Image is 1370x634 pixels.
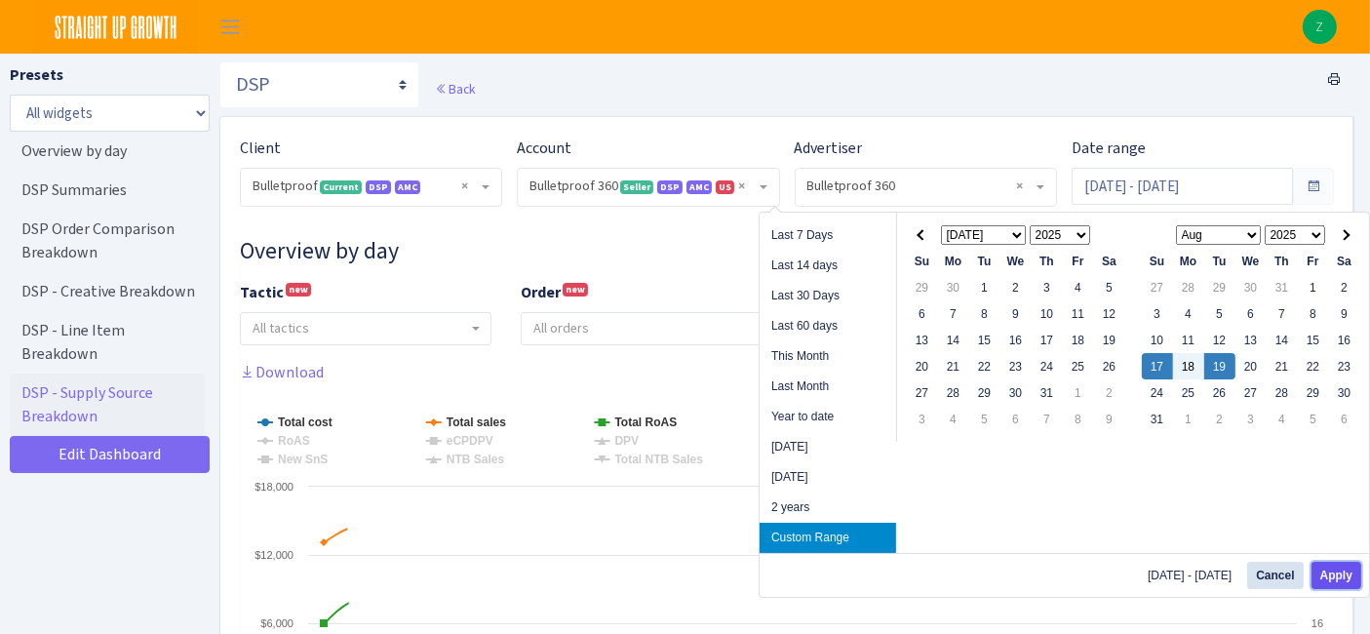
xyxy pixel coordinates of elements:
tspan: DPV [614,434,639,448]
th: Su [907,248,938,274]
th: Fr [1298,248,1329,274]
tspan: eCPDPV [447,434,493,448]
td: 25 [1063,353,1094,379]
h3: Widget #10 [240,237,1334,265]
td: 26 [1204,379,1235,406]
td: 22 [969,353,1000,379]
td: 11 [1173,327,1204,353]
li: Custom Range [760,523,896,553]
td: 14 [938,327,969,353]
td: 21 [938,353,969,379]
td: 10 [1142,327,1173,353]
td: 3 [1032,274,1063,300]
td: 23 [1329,353,1360,379]
td: 30 [938,274,969,300]
th: Th [1267,248,1298,274]
td: 7 [1267,300,1298,327]
span: Remove all items [1016,177,1023,196]
tspan: NTB Sales [447,453,505,466]
td: 7 [1032,406,1063,432]
td: 23 [1000,353,1032,379]
td: 5 [1298,406,1329,432]
text: 16 [1311,617,1323,629]
text: $6,000 [260,617,294,629]
th: Tu [969,248,1000,274]
td: 4 [1267,406,1298,432]
button: Toggle navigation [206,11,254,43]
a: Z [1303,10,1337,44]
th: Mo [938,248,969,274]
td: 27 [907,379,938,406]
a: Edit Dashboard [10,436,210,473]
tspan: Total RoAS [614,416,677,429]
a: DSP - Creative Breakdown [10,272,205,311]
a: Overview by day [10,132,205,171]
li: Last 30 Days [760,281,896,311]
b: Order [521,282,561,302]
sup: new [286,283,311,297]
td: 2 [1329,274,1360,300]
td: 1 [1173,406,1204,432]
td: 22 [1298,353,1329,379]
th: Tu [1204,248,1235,274]
td: 13 [907,327,938,353]
td: 2 [1094,379,1125,406]
td: 7 [938,300,969,327]
tspan: Total NTB Sales [614,453,703,466]
td: 6 [907,300,938,327]
td: 26 [1094,353,1125,379]
td: 16 [1000,327,1032,353]
td: 16 [1329,327,1360,353]
li: Last 14 days [760,251,896,281]
td: 6 [1000,406,1032,432]
td: 30 [1235,274,1267,300]
span: Bulletproof <span class="badge badge-success">Current</span><span class="badge badge-primary">DSP... [253,177,478,196]
td: 11 [1063,300,1094,327]
li: [DATE] [760,432,896,462]
th: Mo [1173,248,1204,274]
td: 2 [1000,274,1032,300]
td: 1 [969,274,1000,300]
td: 4 [1063,274,1094,300]
td: 17 [1032,327,1063,353]
a: DSP - Supply Source Breakdown [10,374,205,436]
span: DSP [366,180,391,194]
td: 20 [1235,353,1267,379]
span: Bulletproof 360 [796,169,1056,206]
span: Current [320,180,362,194]
span: Remove all items [461,177,468,196]
a: DSP Summaries [10,171,205,210]
label: Presets [10,63,63,87]
span: Bulletproof 360 <span class="badge badge-success">Seller</span><span class="badge badge-primary">... [518,169,778,206]
span: All tactics [253,319,309,337]
span: Remove all items [739,177,746,196]
td: 29 [907,274,938,300]
button: Cancel [1247,562,1303,589]
td: 5 [969,406,1000,432]
td: 8 [1298,300,1329,327]
th: Sa [1329,248,1360,274]
a: DSP Order Comparison Breakdown [10,210,205,272]
td: 3 [1235,406,1267,432]
tspan: RoAS [278,434,310,448]
td: 15 [1298,327,1329,353]
th: Th [1032,248,1063,274]
td: 1 [1298,274,1329,300]
td: 5 [1094,274,1125,300]
td: 15 [969,327,1000,353]
span: [DATE] - [DATE] [1148,570,1239,581]
td: 25 [1173,379,1204,406]
td: 30 [1000,379,1032,406]
td: 29 [969,379,1000,406]
td: 9 [1000,300,1032,327]
a: Download [240,362,324,382]
li: Year to date [760,402,896,432]
tspan: New SnS [278,453,328,466]
td: 6 [1235,300,1267,327]
td: 1 [1063,379,1094,406]
td: 3 [907,406,938,432]
td: 2 [1204,406,1235,432]
a: DSP - Line Item Breakdown [10,311,205,374]
li: Last 60 days [760,311,896,341]
td: 28 [1173,274,1204,300]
